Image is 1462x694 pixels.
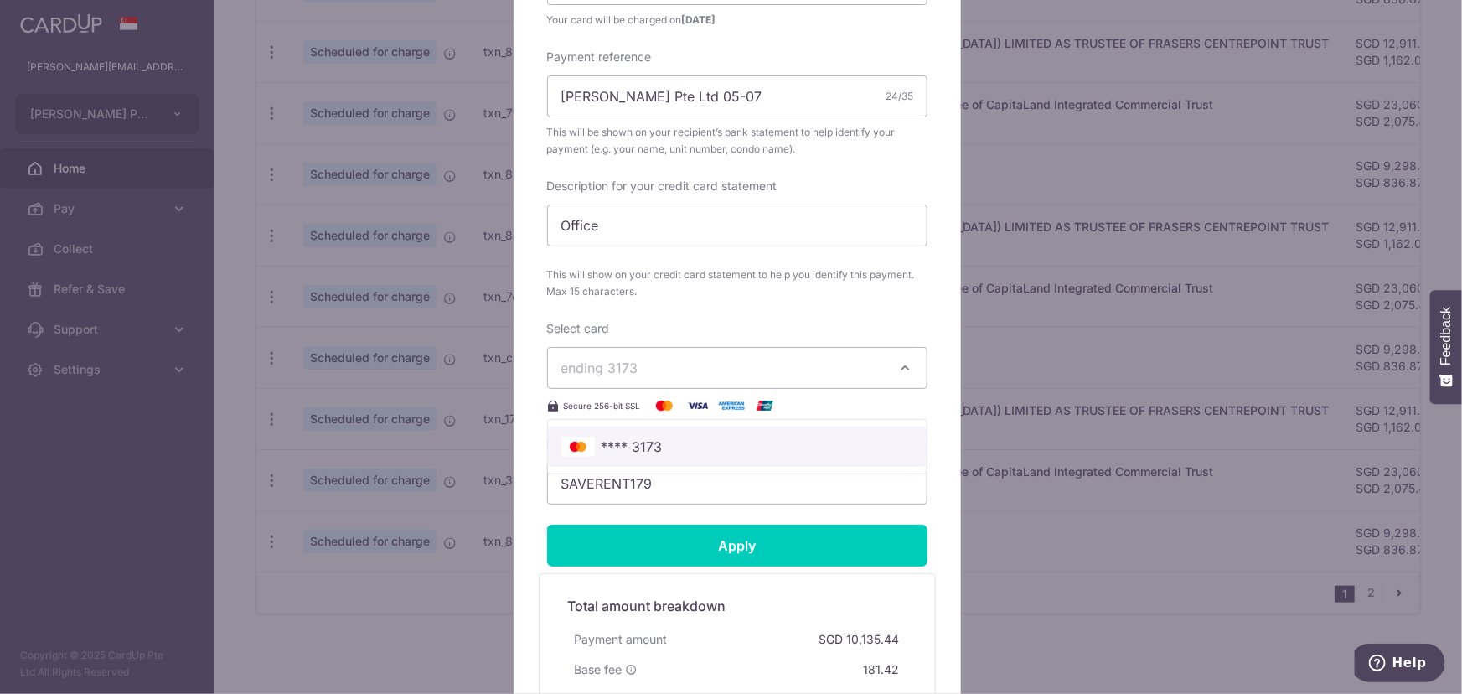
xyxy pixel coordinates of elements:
[547,267,927,300] span: This will show on your credit card statement to help you identify this payment. Max 15 characters.
[561,437,595,457] img: Bank Card
[1439,307,1454,365] span: Feedback
[568,596,907,616] h5: Total amount breakdown
[1430,290,1462,404] button: Feedback - Show survey
[857,655,907,685] div: 181.42
[682,13,716,26] span: [DATE]
[568,624,674,655] div: Payment amount
[748,396,782,416] img: UnionPay
[886,88,914,105] div: 24/35
[648,396,681,416] img: Mastercard
[681,396,715,416] img: Visa
[547,49,652,65] label: Payment reference
[715,396,748,416] img: American Express
[547,347,927,389] button: ending 3173
[547,178,777,194] label: Description for your credit card statement
[564,399,641,412] span: Secure 256-bit SSL
[547,124,927,158] span: This will be shown on your recipient’s bank statement to help identify your payment (e.g. your na...
[547,525,927,567] input: Apply
[813,624,907,655] div: SGD 10,135.44
[575,661,623,678] span: Base fee
[1355,644,1445,686] iframe: Opens a widget where you can find more information
[547,320,610,337] label: Select card
[561,360,638,376] span: ending 3173
[547,12,927,28] span: Your card will be charged on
